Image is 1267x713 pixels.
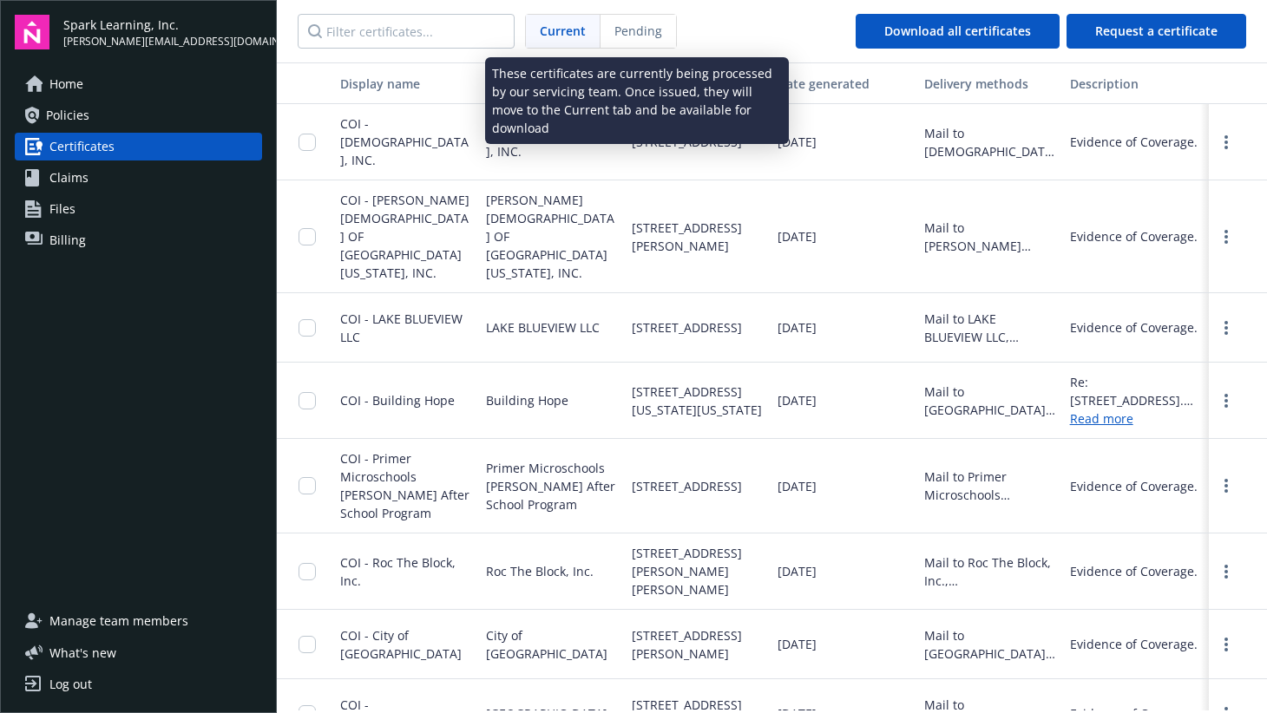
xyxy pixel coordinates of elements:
[15,101,262,129] a: Policies
[299,134,316,151] input: Toggle Row Selected
[46,101,89,129] span: Policies
[49,226,86,254] span: Billing
[1070,373,1202,409] div: Re: [STREET_ADDRESS]. Building Hope and COBO LLC are included as an additional insureds as requir...
[49,644,116,662] span: What ' s new
[486,562,594,580] span: Roc The Block, Inc.
[778,635,817,653] span: [DATE]
[299,319,316,337] input: Toggle Row Selected
[299,636,316,653] input: Toggle Row Selected
[1070,133,1198,151] div: Evidence of Coverage.
[632,318,742,337] span: [STREET_ADDRESS]
[15,164,262,192] a: Claims
[15,226,262,254] a: Billing
[1067,14,1246,49] button: Request a certificate
[340,627,462,662] span: COI - City of [GEOGRAPHIC_DATA]
[298,14,515,49] input: Filter certificates...
[15,133,262,160] a: Certificates
[486,459,618,513] span: Primer Microschools [PERSON_NAME] After School Program
[1216,226,1237,247] a: more
[924,310,1056,346] div: Mail to LAKE BLUEVIEW LLC, [STREET_ADDRESS]
[778,227,817,245] span: [DATE]
[1216,132,1237,153] a: more
[49,133,115,160] span: Certificates
[924,75,1056,93] div: Delivery methods
[778,562,817,580] span: [DATE]
[49,607,188,635] span: Manage team members
[917,62,1063,104] button: Delivery methods
[15,70,262,98] a: Home
[15,195,262,223] a: Files
[614,22,662,40] span: Pending
[15,644,144,662] button: What's new
[49,164,89,192] span: Claims
[15,607,262,635] a: Manage team members
[1216,634,1237,655] a: more
[1070,75,1202,93] div: Description
[632,219,764,255] span: [STREET_ADDRESS][PERSON_NAME]
[540,22,586,40] span: Current
[486,318,600,337] span: LAKE BLUEVIEW LLC
[333,62,479,104] button: Display name
[856,14,1060,49] button: Download all certificates
[340,75,472,93] div: Display name
[601,15,676,48] span: Pending
[1070,635,1198,653] div: Evidence of Coverage.
[924,219,1056,255] div: Mail to [PERSON_NAME][GEOGRAPHIC_DATA][DEMOGRAPHIC_DATA][DEMOGRAPHIC_DATA][US_STATE], INC., [STRE...
[1070,477,1198,495] div: Evidence of Coverage.
[1070,562,1198,580] div: Evidence of Coverage.
[924,468,1056,504] div: Mail to Primer Microschools [PERSON_NAME] After School Program, [STREET_ADDRESS]
[49,70,83,98] span: Home
[299,228,316,245] input: Toggle Row Selected
[778,133,817,151] span: [DATE]
[1216,390,1237,411] a: more
[63,16,262,34] span: Spark Learning, Inc.
[340,115,469,168] span: COI - [DEMOGRAPHIC_DATA], INC.
[1216,561,1237,582] a: more
[884,23,1031,39] span: Download all certificates
[778,477,817,495] span: [DATE]
[63,34,262,49] span: [PERSON_NAME][EMAIL_ADDRESS][DOMAIN_NAME]
[299,477,316,494] input: Toggle Row Selected
[632,383,764,419] span: [STREET_ADDRESS][US_STATE][US_STATE]
[340,554,456,589] span: COI - Roc The Block, Inc.
[340,450,469,521] span: COI - Primer Microschools [PERSON_NAME] After School Program
[1070,409,1202,428] a: Read more
[778,318,817,337] span: [DATE]
[486,391,568,409] span: Building Hope
[924,553,1056,590] div: Mail to Roc The Block, Inc., [STREET_ADDRESS][PERSON_NAME][PERSON_NAME]
[299,563,316,580] input: Toggle Row Selected
[486,626,618,663] span: City of [GEOGRAPHIC_DATA]
[1095,23,1218,39] span: Request a certificate
[1070,227,1198,245] div: Evidence of Coverage.
[632,626,764,663] span: [STREET_ADDRESS][PERSON_NAME]
[15,15,49,49] img: navigator-logo.svg
[49,195,75,223] span: Files
[486,191,618,282] span: [PERSON_NAME] [DEMOGRAPHIC_DATA] OF [GEOGRAPHIC_DATA][US_STATE], INC.
[778,391,817,409] span: [DATE]
[924,383,1056,419] div: Mail to [GEOGRAPHIC_DATA], [STREET_ADDRESS][US_STATE][US_STATE]
[340,311,463,345] span: COI - LAKE BLUEVIEW LLC
[479,62,625,104] button: Cert holder name
[771,62,916,104] button: Date generated
[778,75,909,93] div: Date generated
[1216,317,1237,338] a: more
[924,124,1056,160] div: Mail to [DEMOGRAPHIC_DATA], INC., [STREET_ADDRESS]
[340,192,469,281] span: COI - [PERSON_NAME] [DEMOGRAPHIC_DATA] OF [GEOGRAPHIC_DATA] [US_STATE], INC.
[924,626,1056,663] div: Mail to [GEOGRAPHIC_DATA], [STREET_ADDRESS][PERSON_NAME]
[49,670,92,698] div: Log out
[632,477,742,495] span: [STREET_ADDRESS]
[1063,62,1209,104] button: Description
[299,392,316,409] input: Toggle Row Selected
[1070,318,1198,337] div: Evidence of Coverage.
[632,544,764,599] span: [STREET_ADDRESS][PERSON_NAME][PERSON_NAME]
[340,392,455,409] span: COI - Building Hope
[1216,475,1237,496] a: more
[63,15,262,49] button: Spark Learning, Inc.[PERSON_NAME][EMAIL_ADDRESS][DOMAIN_NAME]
